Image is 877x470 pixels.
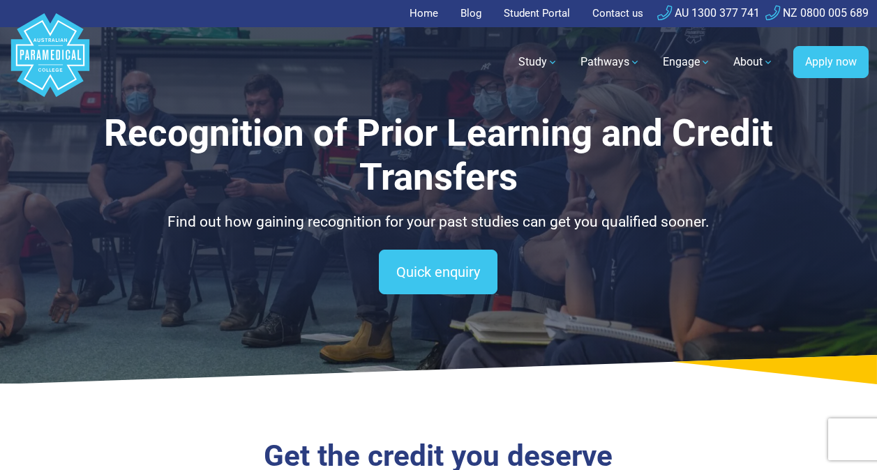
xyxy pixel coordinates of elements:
p: Find out how gaining recognition for your past studies can get you qualified sooner. [73,211,804,234]
a: Study [510,43,567,82]
a: Engage [654,43,719,82]
a: AU 1300 377 741 [657,6,760,20]
a: Quick enquiry [379,250,497,294]
a: Apply now [793,46,869,78]
h1: Recognition of Prior Learning and Credit Transfers [73,112,804,200]
a: NZ 0800 005 689 [765,6,869,20]
a: About [725,43,782,82]
a: Pathways [572,43,649,82]
a: Australian Paramedical College [8,27,92,98]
